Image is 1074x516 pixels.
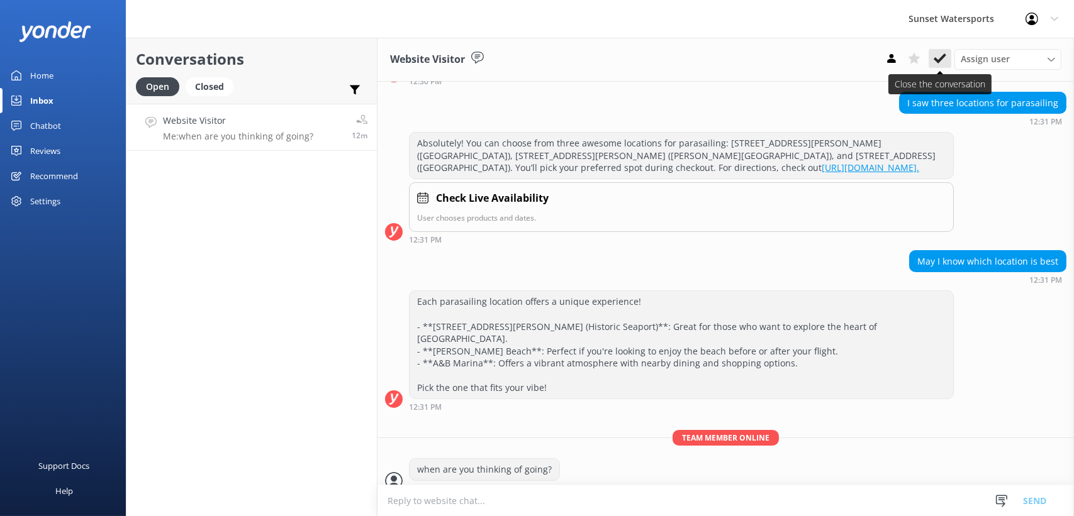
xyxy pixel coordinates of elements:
strong: 12:31 PM [1029,118,1062,126]
a: Website VisitorMe:when are you thinking of going?12m [126,104,377,151]
div: I saw three locations for parasailing [900,92,1066,114]
div: Assign User [954,49,1061,69]
div: Chatbot [30,113,61,138]
p: User chooses products and dates. [417,212,946,224]
a: [URL][DOMAIN_NAME]. [822,162,919,173]
strong: 12:31 PM [409,236,442,244]
strong: 12:31 PM [409,403,442,411]
h2: Conversations [136,47,367,71]
div: Sep 06 2025 11:30am (UTC -05:00) America/Cancun [409,77,954,85]
div: Support Docs [39,453,90,478]
div: Home [30,63,53,88]
div: Reviews [30,138,60,163]
div: Sep 06 2025 11:31am (UTC -05:00) America/Cancun [899,117,1066,126]
strong: 12:30 PM [409,78,442,85]
div: Settings [30,189,60,214]
div: Each parasailing location offers a unique experience! - **[STREET_ADDRESS][PERSON_NAME] (Historic... [410,291,953,398]
div: Inbox [30,88,53,113]
div: Sep 06 2025 11:42am (UTC -05:00) America/Cancun [409,484,595,493]
span: Assign user [961,52,1010,66]
h4: Website Visitor [163,114,313,128]
span: Sep 06 2025 11:42am (UTC -05:00) America/Cancun [352,130,367,141]
div: May I know which location is best [910,251,1066,272]
div: Help [55,478,73,503]
div: Sep 06 2025 11:31am (UTC -05:00) America/Cancun [909,275,1066,284]
p: Me: when are you thinking of going? [163,131,313,142]
img: yonder-white-logo.png [19,21,91,42]
div: Recommend [30,163,78,189]
div: Closed [186,77,233,96]
h4: Check Live Availability [436,190,549,207]
h3: Website Visitor [390,52,465,68]
div: when are you thinking of going? [410,459,559,480]
div: Sep 06 2025 11:31am (UTC -05:00) America/Cancun [409,402,954,411]
div: Absolutely! You can choose from three awesome locations for parasailing: [STREET_ADDRESS][PERSON_... [410,133,953,178]
a: Closed [186,79,240,93]
div: Open [136,77,179,96]
span: Team member online [673,430,779,446]
strong: 12:31 PM [1029,277,1062,284]
div: Sep 06 2025 11:31am (UTC -05:00) America/Cancun [409,235,954,244]
a: Open [136,79,186,93]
